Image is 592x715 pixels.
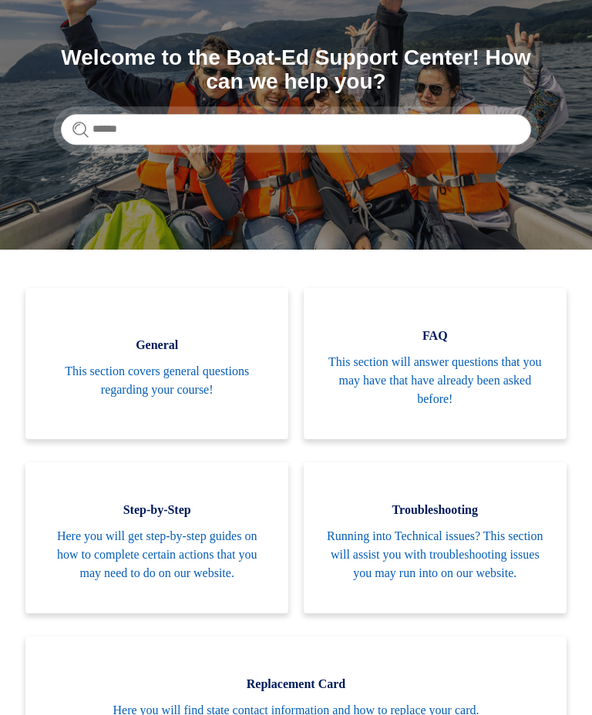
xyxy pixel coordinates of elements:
[327,527,543,582] span: Running into Technical issues? This section will assist you with troubleshooting issues you may r...
[304,288,567,439] a: FAQ This section will answer questions that you may have that have already been asked before!
[327,353,543,408] span: This section will answer questions that you may have that have already been asked before!
[327,327,543,345] span: FAQ
[25,462,288,613] a: Step-by-Step Here you will get step-by-step guides on how to complete certain actions that you ma...
[61,114,531,145] input: Search
[49,527,265,582] span: Here you will get step-by-step guides on how to complete certain actions that you may need to do ...
[327,501,543,519] span: Troubleshooting
[304,462,567,613] a: Troubleshooting Running into Technical issues? This section will assist you with troubleshooting ...
[49,501,265,519] span: Step-by-Step
[49,362,265,399] span: This section covers general questions regarding your course!
[25,288,288,439] a: General This section covers general questions regarding your course!
[61,46,531,94] h1: Welcome to the Boat-Ed Support Center! How can we help you?
[49,336,265,354] span: General
[49,675,543,693] span: Replacement Card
